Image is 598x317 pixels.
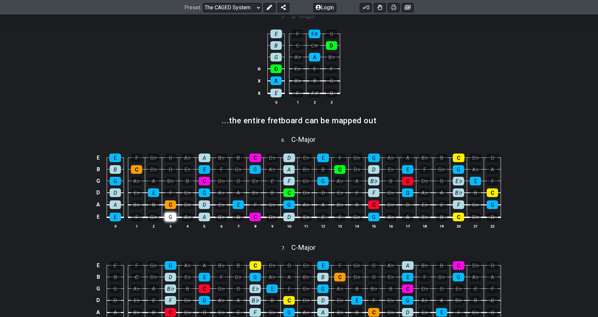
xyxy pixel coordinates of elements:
[402,154,414,162] div: A
[368,200,379,209] div: C
[165,213,176,221] div: G
[249,261,261,270] div: C
[281,137,291,144] span: 6 .
[196,223,213,230] th: 5
[313,3,336,12] button: Login
[233,284,244,293] div: D
[182,273,193,281] div: E♭
[334,165,346,174] div: C
[351,200,362,209] div: B
[334,200,346,209] div: B♭
[334,273,346,281] div: C
[148,200,159,209] div: B
[385,165,396,174] div: E♭
[165,284,176,293] div: B♭
[317,296,329,305] div: D
[255,74,263,87] td: x
[292,30,303,38] div: F
[368,261,380,270] div: G
[131,165,142,174] div: C
[453,165,464,174] div: G
[351,165,362,174] div: D♭
[216,261,227,270] div: B♭
[213,223,230,230] th: 6
[283,296,295,305] div: C
[326,64,337,73] div: F
[270,89,282,97] div: E
[419,273,430,281] div: F
[145,223,162,230] th: 2
[436,213,447,221] div: B
[131,261,143,270] div: F
[233,273,244,281] div: G♭
[216,213,227,221] div: B♭
[255,63,263,75] td: o
[165,177,176,185] div: B♭
[349,223,365,230] th: 14
[334,213,346,221] div: F
[264,223,281,230] th: 9
[317,273,329,281] div: B
[487,284,498,293] div: F
[233,177,244,185] div: D
[453,154,464,162] div: C
[402,165,413,174] div: E
[182,177,193,185] div: B
[266,177,278,185] div: E
[110,273,121,281] div: B
[419,284,430,293] div: D♭
[270,64,282,73] div: D
[283,213,295,221] div: D
[249,213,261,221] div: C
[199,261,210,270] div: A
[131,213,142,221] div: F
[94,283,102,294] td: G
[165,165,176,174] div: D
[368,213,379,221] div: G
[300,261,312,270] div: E♭
[233,200,244,209] div: E
[351,284,362,293] div: A
[300,188,312,197] div: D♭
[436,284,447,293] div: D
[300,284,312,293] div: G♭
[326,53,337,61] div: B♭
[433,223,450,230] th: 19
[249,200,261,209] div: F
[300,296,312,305] div: D♭
[419,154,431,162] div: B♭
[351,154,363,162] div: G♭
[148,154,159,162] div: G♭
[351,273,362,281] div: D♭
[300,165,312,174] div: B♭
[351,177,362,185] div: A
[110,165,121,174] div: B
[470,165,481,174] div: A♭
[382,223,399,230] th: 16
[162,223,179,230] th: 3
[419,261,431,270] div: B♭
[453,261,464,270] div: C
[419,165,430,174] div: F
[470,261,481,270] div: D♭
[199,154,210,162] div: A
[326,41,337,50] div: D
[300,213,312,221] div: E♭
[309,89,320,97] div: F♯
[300,177,312,185] div: G♭
[453,177,464,185] div: E♭
[165,261,176,270] div: G
[436,273,447,281] div: G♭
[368,284,379,293] div: B♭
[283,188,295,197] div: C
[334,188,346,197] div: E♭
[385,200,396,209] div: D♭
[199,273,210,281] div: E
[182,296,193,305] div: G♭
[110,188,121,197] div: D
[110,296,121,305] div: D
[131,188,142,197] div: E♭
[402,3,414,12] button: Create image
[263,3,275,12] button: Edit Preset
[131,273,142,281] div: C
